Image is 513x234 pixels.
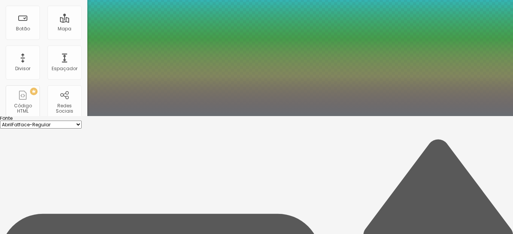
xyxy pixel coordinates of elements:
font: Botão [16,25,30,32]
font: Código HTML [14,102,32,114]
font: Redes Sociais [56,102,73,114]
font: Mapa [58,25,71,32]
font: Divisor [15,65,30,72]
font: Espaçador [52,65,77,72]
